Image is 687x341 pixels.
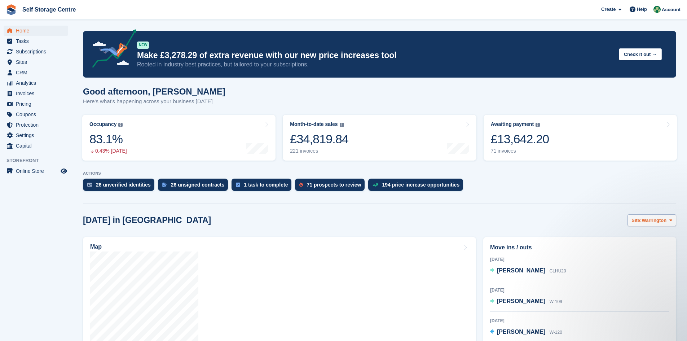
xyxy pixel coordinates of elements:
img: task-75834270c22a3079a89374b754ae025e5fb1db73e45f91037f5363f120a921f8.svg [236,183,240,187]
span: W-109 [550,299,562,304]
span: CRM [16,67,59,78]
span: Sites [16,57,59,67]
a: menu [4,88,68,99]
div: £13,642.20 [491,132,549,147]
a: menu [4,26,68,36]
a: 26 unverified identities [83,179,158,194]
a: menu [4,109,68,119]
a: menu [4,120,68,130]
div: 194 price increase opportunities [382,182,459,188]
a: menu [4,47,68,57]
a: 71 prospects to review [295,179,368,194]
a: menu [4,78,68,88]
span: Pricing [16,99,59,109]
a: Month-to-date sales £34,819.84 221 invoices [283,115,476,161]
span: [PERSON_NAME] [497,329,545,335]
a: Self Storage Centre [19,4,79,16]
a: 1 task to complete [232,179,295,194]
span: Invoices [16,88,59,99]
span: Warrington [642,217,666,224]
span: Capital [16,141,59,151]
div: 26 unsigned contracts [171,182,225,188]
a: [PERSON_NAME] W-109 [490,297,562,306]
div: 221 invoices [290,148,348,154]
span: W-120 [550,330,562,335]
span: Coupons [16,109,59,119]
span: CLHU20 [550,268,566,274]
div: 83.1% [89,132,127,147]
img: prospect-51fa495bee0391a8d652442698ab0144808aea92771e9ea1ae160a38d050c398.svg [299,183,303,187]
span: Online Store [16,166,59,176]
img: icon-info-grey-7440780725fd019a000dd9b08b2336e03edf1995a4989e88bcd33f0948082b44.svg [536,123,540,127]
a: 194 price increase opportunities [368,179,467,194]
span: Home [16,26,59,36]
span: Help [637,6,647,13]
p: ACTIONS [83,171,676,176]
img: contract_signature_icon-13c848040528278c33f63329250d36e43548de30e8caae1d1a13099fd9432cc5.svg [162,183,167,187]
h2: [DATE] in [GEOGRAPHIC_DATA] [83,215,211,225]
div: £34,819.84 [290,132,348,147]
div: [DATE] [490,287,669,293]
span: Account [662,6,681,13]
img: price_increase_opportunities-93ffe204e8149a01c8c9dc8f82e8f89637d9d84a8eef4429ea346261dce0b2c0.svg [373,183,378,187]
a: menu [4,141,68,151]
span: Protection [16,120,59,130]
div: 71 invoices [491,148,549,154]
img: stora-icon-8386f47178a22dfd0bd8f6a31ec36ba5ce8667c1dd55bd0f319d3a0aa187defe.svg [6,4,17,15]
a: menu [4,67,68,78]
button: Site: Warrington [627,214,676,226]
img: icon-info-grey-7440780725fd019a000dd9b08b2336e03edf1995a4989e88bcd33f0948082b44.svg [340,123,344,127]
h1: Good afternoon, [PERSON_NAME] [83,87,225,96]
p: Make £3,278.29 of extra revenue with our new price increases tool [137,50,613,61]
a: 26 unsigned contracts [158,179,232,194]
span: Analytics [16,78,59,88]
a: menu [4,99,68,109]
a: [PERSON_NAME] W-120 [490,328,562,337]
span: Settings [16,130,59,140]
div: [DATE] [490,318,669,324]
div: Month-to-date sales [290,121,338,127]
img: verify_identity-adf6edd0f0f0b5bbfe63781bf79b02c33cf7c696d77639b501bdc392416b5a36.svg [87,183,92,187]
div: 1 task to complete [244,182,288,188]
a: Occupancy 83.1% 0.43% [DATE] [82,115,276,161]
a: menu [4,36,68,46]
div: NEW [137,41,149,49]
span: [PERSON_NAME] [497,298,545,304]
span: Subscriptions [16,47,59,57]
a: Preview store [60,167,68,175]
span: Tasks [16,36,59,46]
a: menu [4,57,68,67]
button: Check it out → [619,48,662,60]
a: [PERSON_NAME] CLHU20 [490,266,566,276]
span: Storefront [6,157,72,164]
p: Rooted in industry best practices, but tailored to your subscriptions. [137,61,613,69]
a: menu [4,130,68,140]
img: Neil Taylor [653,6,661,13]
div: Awaiting payment [491,121,534,127]
span: Create [601,6,616,13]
img: price-adjustments-announcement-icon-8257ccfd72463d97f412b2fc003d46551f7dbcb40ab6d574587a9cd5c0d94... [86,29,137,70]
div: 71 prospects to review [307,182,361,188]
span: Site: [631,217,642,224]
img: icon-info-grey-7440780725fd019a000dd9b08b2336e03edf1995a4989e88bcd33f0948082b44.svg [118,123,123,127]
div: 26 unverified identities [96,182,151,188]
a: menu [4,166,68,176]
h2: Move ins / outs [490,243,669,252]
h2: Map [90,244,102,250]
div: Occupancy [89,121,116,127]
a: Awaiting payment £13,642.20 71 invoices [484,115,677,161]
div: [DATE] [490,256,669,263]
span: [PERSON_NAME] [497,267,545,274]
p: Here's what's happening across your business [DATE] [83,97,225,106]
div: 0.43% [DATE] [89,148,127,154]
